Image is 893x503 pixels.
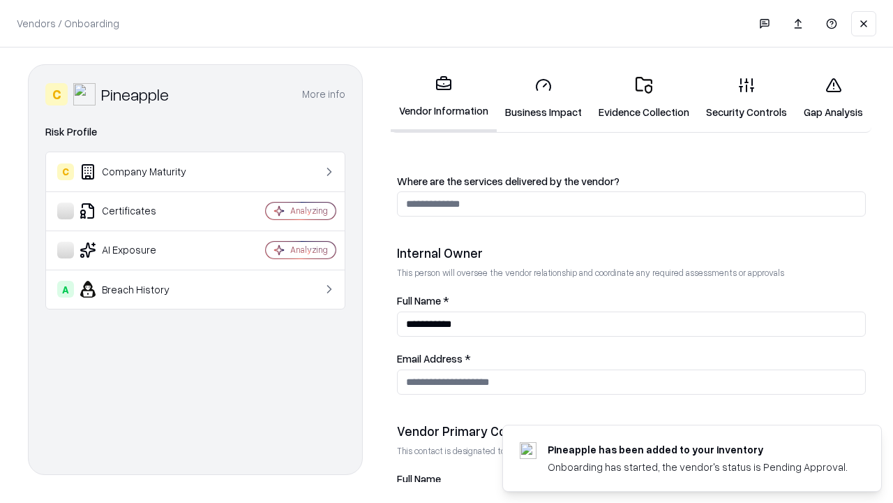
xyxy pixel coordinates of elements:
div: Breach History [57,281,224,298]
div: Company Maturity [57,163,224,180]
a: Evidence Collection [590,66,698,131]
div: Analyzing [290,244,328,256]
div: Analyzing [290,205,328,217]
label: Full Name [397,474,866,484]
a: Security Controls [698,66,795,131]
p: This contact is designated to receive the assessment request from Shift [397,445,866,457]
div: AI Exposure [57,242,224,258]
a: Business Impact [497,66,590,131]
p: This person will oversee the vendor relationship and coordinate any required assessments or appro... [397,267,866,279]
img: Pineapple [73,83,96,105]
img: pineappleenergy.com [520,442,536,459]
button: More info [302,82,345,107]
label: Full Name * [397,296,866,306]
div: Pineapple has been added to your inventory [548,442,848,457]
div: C [45,83,68,105]
div: Onboarding has started, the vendor's status is Pending Approval. [548,460,848,474]
label: Where are the services delivered by the vendor? [397,176,866,187]
div: Vendor Primary Contact [397,423,866,439]
div: Risk Profile [45,124,345,140]
div: A [57,281,74,298]
div: C [57,163,74,180]
div: Internal Owner [397,245,866,261]
div: Pineapple [101,83,169,105]
div: Certificates [57,203,224,219]
p: Vendors / Onboarding [17,16,119,31]
a: Gap Analysis [795,66,871,131]
label: Email Address * [397,353,866,364]
a: Vendor Information [391,64,497,132]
